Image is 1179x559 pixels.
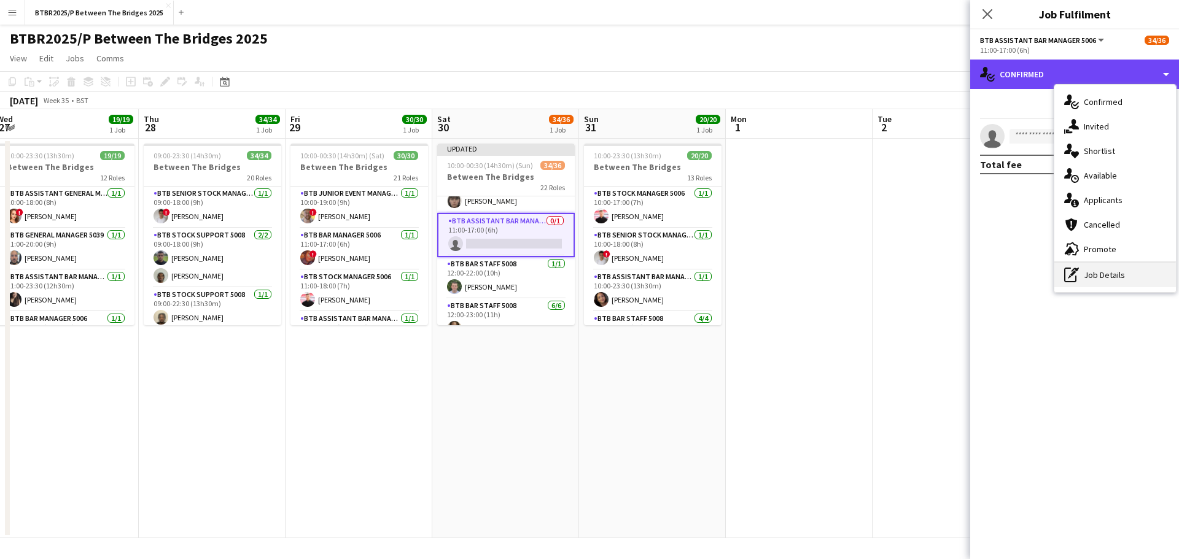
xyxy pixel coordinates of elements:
span: 13 Roles [687,173,712,182]
span: 34/36 [549,115,574,124]
div: Available [1054,163,1176,188]
div: Updated [437,144,575,153]
span: 30/30 [402,115,427,124]
a: View [5,50,32,66]
span: 19/19 [100,151,125,160]
app-card-role: BTB Bar Manager 50061/111:00-17:00 (6h)![PERSON_NAME] [290,228,428,270]
span: ! [163,209,170,216]
app-card-role: BTB Bar Staff 50081/112:00-22:00 (10h)[PERSON_NAME] [437,257,575,299]
a: Edit [34,50,58,66]
span: ! [603,250,610,258]
span: BTB Assistant Bar Manager 5006 [980,36,1096,45]
h3: Job Fulfilment [970,6,1179,22]
span: Comms [96,53,124,64]
span: Sun [584,114,599,125]
span: 2 [876,120,892,134]
div: 1 Job [109,125,133,134]
h3: Between The Bridges [437,171,575,182]
span: View [10,53,27,64]
app-card-role: BTB Stock support 50082/209:00-18:00 (9h)[PERSON_NAME][PERSON_NAME] [144,228,281,288]
span: 20/20 [687,151,712,160]
span: 12 Roles [100,173,125,182]
button: BTB Assistant Bar Manager 5006 [980,36,1106,45]
a: Jobs [61,50,89,66]
h3: Between The Bridges [144,161,281,172]
app-card-role: BTB Bar Staff 50084/410:30-17:30 (7h) [584,312,722,407]
div: Confirmed [1054,90,1176,114]
span: 21 Roles [394,173,418,182]
span: Tue [877,114,892,125]
span: 29 [289,120,300,134]
div: Total fee [980,158,1022,171]
div: Applicants [1054,188,1176,212]
div: [DATE] [10,94,38,107]
div: 1 Job [403,125,426,134]
h1: BTBR2025/P Between The Bridges 2025 [10,29,268,48]
span: 34/34 [255,115,280,124]
div: Invited [1054,114,1176,139]
app-card-role: BTB Stock Manager 50061/111:00-18:00 (7h)[PERSON_NAME] [290,270,428,312]
div: 1 Job [256,125,279,134]
app-card-role: BTB Assistant Bar Manager 50060/111:00-17:00 (6h) [437,213,575,257]
span: Thu [144,114,159,125]
span: 34/36 [540,161,565,170]
span: 30 [435,120,451,134]
a: Comms [91,50,129,66]
app-job-card: 10:00-00:30 (14h30m) (Sat)30/30Between The Bridges21 RolesBTB Junior Event Manager 50391/110:00-1... [290,144,428,325]
span: 31 [582,120,599,134]
span: 10:00-00:30 (14h30m) (Sat) [300,151,384,160]
div: 1 Job [696,125,720,134]
span: Week 35 [41,96,71,105]
app-card-role: BTB Stock support 50081/109:00-22:30 (13h30m)[PERSON_NAME] [144,288,281,330]
app-card-role: BTB Junior Event Manager 50391/110:00-19:00 (9h)![PERSON_NAME] [290,187,428,228]
div: BST [76,96,88,105]
span: Fri [290,114,300,125]
app-card-role: BTB Stock Manager 50061/110:00-17:00 (7h)[PERSON_NAME] [584,187,722,228]
span: 10:00-23:30 (13h30m) [594,151,661,160]
button: BTBR2025/P Between The Bridges 2025 [25,1,174,25]
div: Job Details [1054,263,1176,287]
div: 11:00-17:00 (6h) [980,45,1169,55]
app-card-role: BTB Senior Stock Manager 50061/110:00-18:00 (8h)![PERSON_NAME] [584,228,722,270]
span: 10:00-00:30 (14h30m) (Sun) [447,161,533,170]
span: ! [309,209,317,216]
span: 34/34 [247,151,271,160]
span: ! [16,209,23,216]
app-card-role: BTB Senior Stock Manager 50061/109:00-18:00 (9h)![PERSON_NAME] [144,187,281,228]
app-card-role: BTB Assistant Bar Manager 50061/111:00-23:30 (12h30m) [290,312,428,353]
span: 20/20 [696,115,720,124]
span: 34/36 [1145,36,1169,45]
span: 22 Roles [540,183,565,192]
app-card-role: BTB Assistant Bar Manager 50061/110:00-23:30 (13h30m)[PERSON_NAME] [584,270,722,312]
app-job-card: Updated10:00-00:30 (14h30m) (Sun)34/36Between The Bridges22 Roles[PERSON_NAME][PERSON_NAME]BTB Ba... [437,144,575,325]
span: 09:00-23:30 (14h30m) [154,151,221,160]
span: 10:00-23:30 (13h30m) [7,151,74,160]
h3: Between The Bridges [584,161,722,172]
span: 28 [142,120,159,134]
span: ! [309,250,317,258]
div: Confirmed [970,60,1179,89]
div: Shortlist [1054,139,1176,163]
div: Cancelled [1054,212,1176,237]
span: 19/19 [109,115,133,124]
span: Sat [437,114,451,125]
app-job-card: 10:00-23:30 (13h30m)20/20Between The Bridges13 RolesBTB Stock Manager 50061/110:00-17:00 (7h)[PER... [584,144,722,325]
span: 1 [729,120,747,134]
span: Edit [39,53,53,64]
span: Jobs [66,53,84,64]
span: 30/30 [394,151,418,160]
span: 20 Roles [247,173,271,182]
div: Promote [1054,237,1176,261]
span: Mon [731,114,747,125]
h3: Between The Bridges [290,161,428,172]
div: 1 Job [550,125,573,134]
app-job-card: 09:00-23:30 (14h30m)34/34Between The Bridges20 RolesBTB Senior Stock Manager 50061/109:00-18:00 (... [144,144,281,325]
app-card-role: BTB Bar Staff 50086/612:00-23:00 (11h)Efosa Ogbeide-Ihama [437,299,575,430]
